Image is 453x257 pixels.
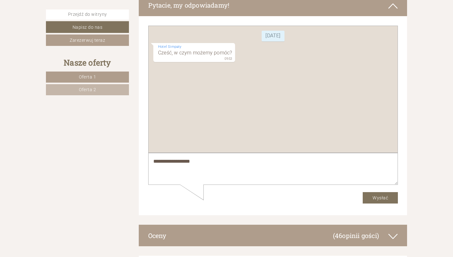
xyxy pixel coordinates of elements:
font: [DATE] [117,7,132,13]
font: Oferta 2 [79,87,96,92]
font: Oceny [148,231,167,240]
a: Zarezerwuj teraz [46,34,129,46]
a: Napisz do nas [46,21,129,33]
font: Przejdź do witryny [68,12,107,17]
font: Hotel Simpaty [10,19,33,23]
font: (46 [333,231,342,240]
font: ) [377,231,379,240]
font: Wysłać [224,170,240,175]
font: Napisz do nas [73,25,103,30]
font: Nasze oferty [64,57,111,68]
button: Wysłać [214,166,250,178]
font: Oferta 1 [79,74,96,79]
font: Pytacie, my odpowiadamy! [148,1,230,9]
a: Przejdź do witryny [46,9,129,20]
font: opinii gości [342,231,377,240]
font: Cześć, w czym możemy pomóc? [10,24,84,30]
font: Zarezerwuj teraz [70,38,105,43]
font: 09:53 [76,31,84,35]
